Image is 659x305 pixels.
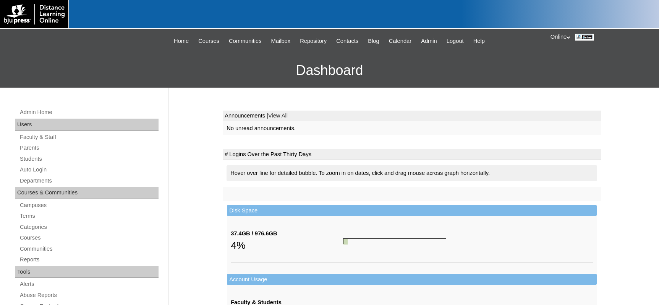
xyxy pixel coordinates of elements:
a: Mailbox [267,37,295,46]
td: # Logins Over the Past Thirty Days [223,149,601,160]
a: Alerts [19,279,159,289]
a: Campuses [19,201,159,210]
a: Home [170,37,193,46]
div: Users [15,119,159,131]
a: Blog [364,37,383,46]
a: Departments [19,176,159,186]
a: Admin [417,37,441,46]
img: Online / Instructor [575,34,594,41]
span: Repository [300,37,327,46]
span: Home [174,37,189,46]
img: logo-white.png [4,4,65,24]
a: Contacts [332,37,362,46]
span: Logout [447,37,464,46]
span: Calendar [389,37,411,46]
a: Logout [443,37,468,46]
div: Hover over line for detailed bubble. To zoom in on dates, click and drag mouse across graph horiz... [227,165,597,181]
a: Courses [19,233,159,243]
td: Disk Space [227,205,597,216]
a: Parents [19,143,159,153]
span: Help [473,37,485,46]
a: Reports [19,255,159,264]
div: 4% [231,238,343,253]
span: Blog [368,37,379,46]
td: Account Usage [227,274,597,285]
a: Calendar [385,37,415,46]
a: Terms [19,211,159,221]
a: Abuse Reports [19,290,159,300]
span: Mailbox [271,37,291,46]
h3: Dashboard [4,53,655,88]
a: Faculty & Staff [19,132,159,142]
span: Contacts [336,37,358,46]
td: No unread announcements. [223,121,601,135]
td: Announcements | [223,111,601,121]
a: Admin Home [19,108,159,117]
div: Online [551,33,651,41]
div: Courses & Communities [15,187,159,199]
a: Students [19,154,159,164]
div: Tools [15,266,159,278]
span: Courses [198,37,219,46]
a: Courses [194,37,223,46]
a: Communities [225,37,266,46]
a: Repository [296,37,330,46]
div: 37.4GB / 976.6GB [231,230,343,238]
span: Admin [421,37,437,46]
span: Communities [229,37,262,46]
a: Help [470,37,489,46]
a: View All [268,113,288,119]
a: Auto Login [19,165,159,175]
a: Categories [19,222,159,232]
a: Communities [19,244,159,254]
